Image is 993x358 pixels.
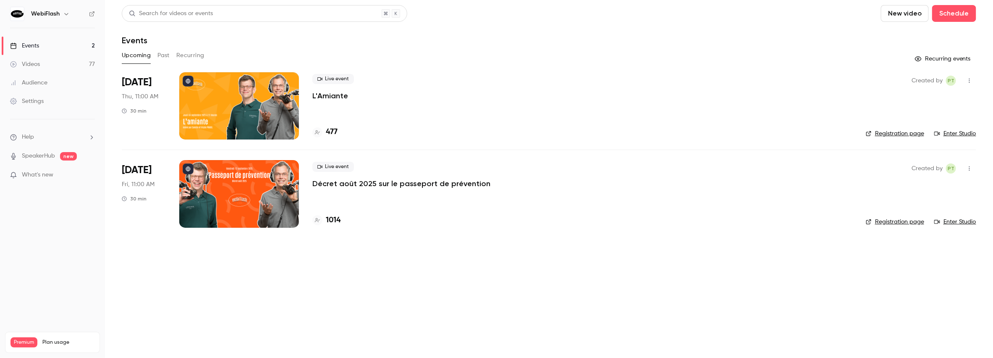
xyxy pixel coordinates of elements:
a: SpeakerHub [22,152,55,161]
span: [DATE] [122,163,152,177]
div: Settings [10,97,44,105]
div: 30 min [122,195,147,202]
button: Recurring events [911,52,976,66]
div: Audience [10,79,47,87]
span: Created by [912,76,943,86]
a: 1014 [312,215,341,226]
span: [DATE] [122,76,152,89]
span: Live event [312,162,354,172]
span: What's new [22,171,53,179]
a: Registration page [866,218,924,226]
span: Pauline TERRIEN [946,76,956,86]
button: Recurring [176,49,204,62]
div: Events [10,42,39,50]
a: Registration page [866,129,924,138]
a: Décret août 2025 sur le passeport de prévention [312,179,490,189]
div: Search for videos or events [129,9,213,18]
h1: Events [122,35,147,45]
span: Plan usage [42,339,94,346]
span: Thu, 11:00 AM [122,92,158,101]
div: Sep 12 Fri, 11:00 AM (Europe/Paris) [122,160,166,227]
span: Live event [312,74,354,84]
a: Enter Studio [934,129,976,138]
a: Enter Studio [934,218,976,226]
h4: 477 [326,126,338,138]
a: L'Amiante [312,91,348,101]
img: WebiFlash [10,7,24,21]
span: PT [948,76,954,86]
span: Created by [912,163,943,174]
span: Fri, 11:00 AM [122,180,155,189]
span: Help [22,133,34,142]
span: Pauline TERRIEN [946,163,956,174]
span: PT [948,163,954,174]
button: Schedule [932,5,976,22]
span: new [60,152,77,161]
div: Videos [10,60,40,68]
button: Upcoming [122,49,151,62]
li: help-dropdown-opener [10,133,95,142]
iframe: Noticeable Trigger [85,171,95,179]
button: New video [881,5,929,22]
div: Sep 4 Thu, 11:00 AM (Europe/Paris) [122,72,166,140]
button: Past [157,49,170,62]
a: 477 [312,126,338,138]
h4: 1014 [326,215,341,226]
span: Premium [10,337,37,347]
h6: WebiFlash [31,10,60,18]
div: 30 min [122,108,147,114]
